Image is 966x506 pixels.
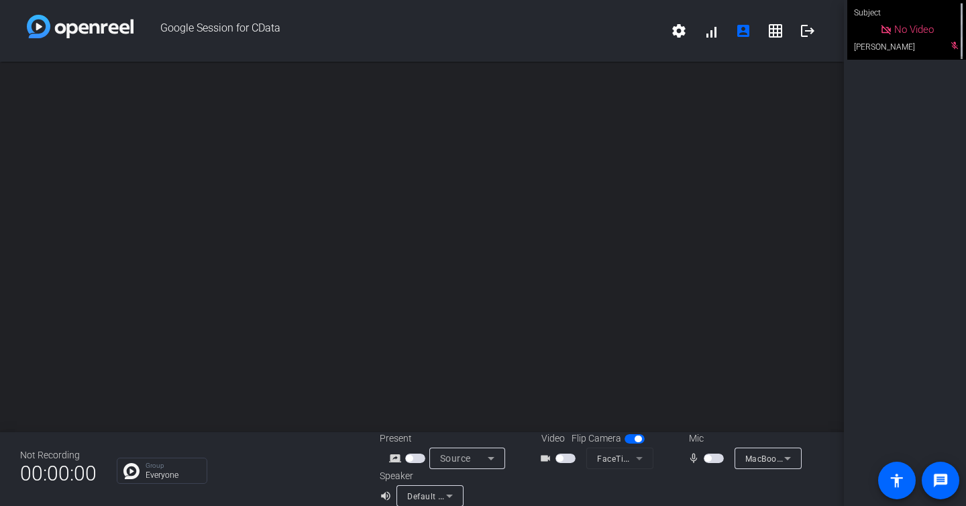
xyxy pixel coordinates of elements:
img: Chat Icon [123,463,140,479]
mat-icon: settings [671,23,687,39]
span: No Video [894,23,934,36]
mat-icon: volume_up [380,488,396,504]
p: Group [146,462,200,469]
div: Not Recording [20,448,97,462]
mat-icon: message [932,472,949,489]
span: Google Session for CData [133,15,663,47]
span: Default - MacBook Air Speakers (Built-in) [407,491,566,501]
div: Speaker [380,469,460,483]
span: Video [541,432,565,446]
mat-icon: logout [800,23,816,39]
span: 00:00:00 [20,457,97,490]
button: signal_cellular_alt [695,15,727,47]
mat-icon: account_box [735,23,751,39]
span: Source [440,453,471,464]
span: MacBook Air Microphone (Built-in) [745,453,879,464]
div: Present [380,432,514,446]
div: Mic [676,432,810,446]
mat-icon: accessibility [889,472,905,489]
mat-icon: mic_none [688,450,704,466]
mat-icon: videocam_outline [539,450,555,466]
mat-icon: grid_on [767,23,784,39]
mat-icon: screen_share_outline [389,450,405,466]
p: Everyone [146,471,200,479]
img: white-gradient.svg [27,15,133,38]
span: Flip Camera [572,432,621,446]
